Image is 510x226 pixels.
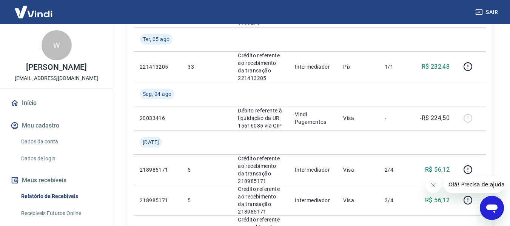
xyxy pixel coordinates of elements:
[9,172,104,189] button: Meus recebíveis
[188,63,226,71] p: 33
[18,206,104,221] a: Recebíveis Futuros Online
[140,166,176,174] p: 218985171
[140,197,176,204] p: 218985171
[9,117,104,134] button: Meu cadastro
[9,95,104,111] a: Início
[238,107,283,129] p: Débito referente à liquidação da UR 15616085 via CIP
[238,155,283,185] p: Crédito referente ao recebimento da transação 218985171
[42,30,72,60] div: W
[5,5,63,11] span: Olá! Precisa de ajuda?
[385,197,407,204] p: 3/4
[140,114,176,122] p: 20033416
[143,90,171,98] span: Seg, 04 ago
[385,63,407,71] p: 1/1
[422,62,450,71] p: R$ 232,48
[474,5,501,19] button: Sair
[9,0,58,23] img: Vindi
[385,114,407,122] p: -
[343,166,373,174] p: Visa
[238,185,283,215] p: Crédito referente ao recebimento da transação 218985171
[26,63,86,71] p: [PERSON_NAME]
[480,196,504,220] iframe: Botão para abrir a janela de mensagens
[425,165,450,174] p: R$ 56,12
[343,114,373,122] p: Visa
[444,176,504,193] iframe: Mensagem da empresa
[343,197,373,204] p: Visa
[15,74,98,82] p: [EMAIL_ADDRESS][DOMAIN_NAME]
[238,52,283,82] p: Crédito referente ao recebimento da transação 221413205
[188,197,226,204] p: 5
[425,196,450,205] p: R$ 56,12
[188,166,226,174] p: 5
[426,178,441,193] iframe: Fechar mensagem
[143,35,169,43] span: Ter, 05 ago
[295,63,331,71] p: Intermediador
[420,114,450,123] p: -R$ 224,50
[18,189,104,204] a: Relatório de Recebíveis
[18,151,104,166] a: Dados de login
[295,166,331,174] p: Intermediador
[18,134,104,149] a: Dados da conta
[140,63,176,71] p: 221413205
[343,63,373,71] p: Pix
[295,197,331,204] p: Intermediador
[295,111,331,126] p: Vindi Pagamentos
[385,166,407,174] p: 2/4
[143,138,159,146] span: [DATE]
